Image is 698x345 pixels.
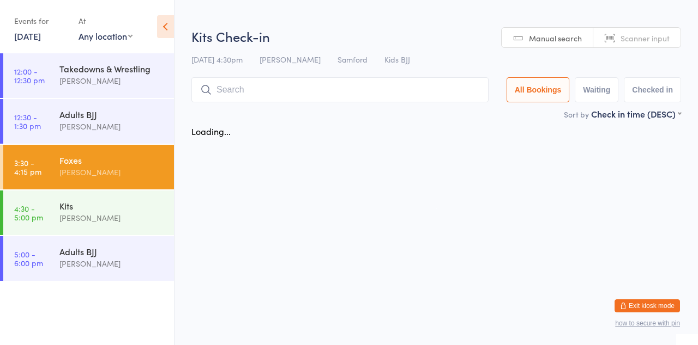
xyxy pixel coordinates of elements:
time: 12:00 - 12:30 pm [14,67,45,84]
a: 3:30 -4:15 pmFoxes[PERSON_NAME] [3,145,174,189]
label: Sort by [564,109,589,120]
input: Search [191,77,489,102]
div: Events for [14,12,68,30]
div: Adults BJJ [59,245,165,257]
div: [PERSON_NAME] [59,212,165,224]
div: Adults BJJ [59,108,165,120]
div: Loading... [191,125,231,137]
div: Check in time (DESC) [591,108,681,120]
div: [PERSON_NAME] [59,166,165,178]
time: 5:00 - 6:00 pm [14,250,43,267]
div: Kits [59,200,165,212]
time: 3:30 - 4:15 pm [14,158,41,176]
button: Checked in [624,77,681,102]
div: Takedowns & Wrestling [59,63,165,75]
div: [PERSON_NAME] [59,75,165,87]
div: Foxes [59,154,165,166]
div: [PERSON_NAME] [59,120,165,133]
span: Kids BJJ [384,54,410,65]
a: 12:00 -12:30 pmTakedowns & Wrestling[PERSON_NAME] [3,53,174,98]
div: At [79,12,133,30]
time: 4:30 - 5:00 pm [14,204,43,221]
button: how to secure with pin [615,319,680,327]
div: [PERSON_NAME] [59,257,165,270]
span: Scanner input [621,33,670,44]
div: Any location [79,30,133,42]
button: Exit kiosk mode [615,299,680,312]
a: 4:30 -5:00 pmKits[PERSON_NAME] [3,190,174,235]
button: All Bookings [507,77,570,102]
a: [DATE] [14,30,41,42]
span: [DATE] 4:30pm [191,54,243,65]
time: 12:30 - 1:30 pm [14,113,41,130]
span: Manual search [529,33,582,44]
span: Samford [338,54,368,65]
span: [PERSON_NAME] [260,54,321,65]
button: Waiting [575,77,618,102]
a: 5:00 -6:00 pmAdults BJJ[PERSON_NAME] [3,236,174,281]
a: 12:30 -1:30 pmAdults BJJ[PERSON_NAME] [3,99,174,144]
h2: Kits Check-in [191,27,681,45]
